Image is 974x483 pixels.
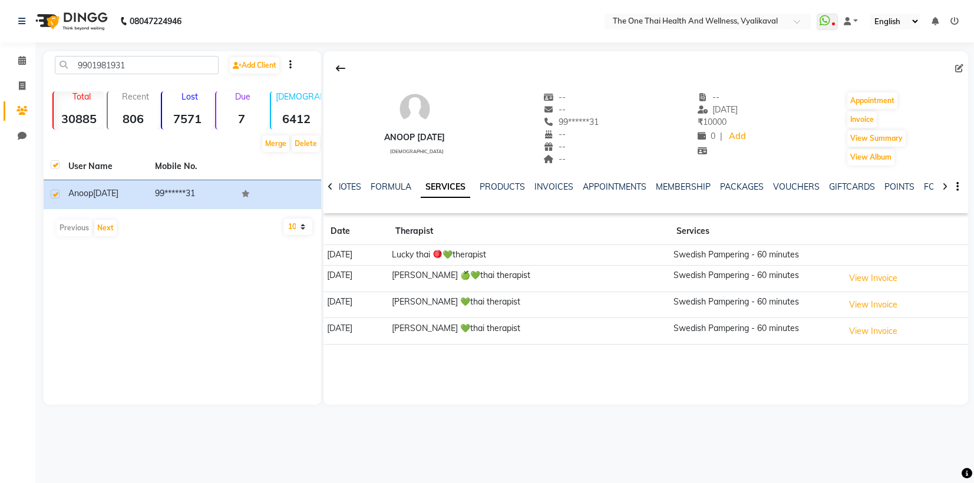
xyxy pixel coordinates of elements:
a: FORMULA [371,181,411,192]
a: PRODUCTS [480,181,525,192]
button: View Album [847,149,894,166]
button: Invoice [847,111,877,128]
a: GIFTCARDS [829,181,875,192]
b: 08047224946 [130,5,181,38]
strong: 806 [108,111,159,126]
img: avatar [397,91,432,127]
span: -- [544,141,566,152]
div: anoop [DATE] [384,131,445,144]
strong: 30885 [54,111,104,126]
a: SERVICES [421,177,470,198]
a: MEMBERSHIP [656,181,711,192]
p: Lost [167,91,213,102]
button: Appointment [847,92,897,109]
strong: 7571 [162,111,213,126]
button: View Invoice [844,322,903,340]
td: [DATE] [323,245,388,266]
a: VOUCHERS [773,181,820,192]
span: | [720,130,722,143]
span: -- [698,92,720,102]
span: [DATE] [93,188,118,199]
button: Merge [262,135,289,152]
strong: 6412 [271,111,322,126]
span: [DATE] [698,104,738,115]
a: Add Client [230,57,279,74]
img: logo [30,5,111,38]
strong: 7 [216,111,267,126]
p: Recent [113,91,159,102]
p: Total [58,91,104,102]
span: -- [544,92,566,102]
button: View Invoice [844,269,903,287]
input: Search by Name/Mobile/Email/Code [55,56,219,74]
button: Delete [292,135,320,152]
th: Services [669,218,840,245]
td: Swedish Pampering - 60 minutes [669,245,840,266]
span: 10000 [698,117,727,127]
button: Next [94,220,117,236]
td: Swedish Pampering - 60 minutes [669,265,840,292]
td: Swedish Pampering - 60 minutes [669,292,840,318]
a: FORMS [924,181,953,192]
td: Lucky thai 🪀💚therapist [388,245,670,266]
th: Mobile No. [148,153,235,180]
span: [DEMOGRAPHIC_DATA] [390,148,444,154]
th: Therapist [388,218,670,245]
td: [DATE] [323,292,388,318]
span: -- [544,129,566,140]
a: POINTS [884,181,914,192]
a: Add [727,128,748,145]
td: Swedish Pampering - 60 minutes [669,318,840,345]
a: INVOICES [534,181,573,192]
td: [DATE] [323,318,388,345]
span: -- [544,104,566,115]
span: ₹ [698,117,703,127]
span: -- [544,154,566,164]
td: [PERSON_NAME] 💚thai therapist [388,292,670,318]
button: View Summary [847,130,906,147]
td: [PERSON_NAME] 🍏💚thai therapist [388,265,670,292]
span: anoop [68,188,93,199]
a: PACKAGES [720,181,764,192]
th: User Name [61,153,148,180]
button: View Invoice [844,296,903,314]
td: [DATE] [323,265,388,292]
div: Back to Client [328,57,353,80]
a: NOTES [335,181,361,192]
th: Date [323,218,388,245]
p: Due [219,91,267,102]
p: [DEMOGRAPHIC_DATA] [276,91,322,102]
a: APPOINTMENTS [583,181,646,192]
span: 0 [698,131,715,141]
td: [PERSON_NAME] 💚thai therapist [388,318,670,345]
